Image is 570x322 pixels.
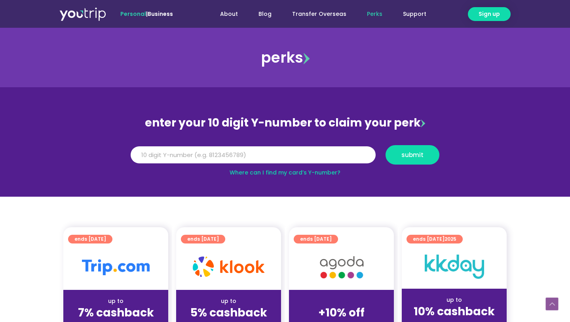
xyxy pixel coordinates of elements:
a: Where can I find my card’s Y-number? [230,169,340,176]
span: 2025 [445,236,456,242]
strong: 5% cashback [190,305,267,320]
a: About [210,7,248,21]
strong: 7% cashback [78,305,154,320]
span: ends [DATE] [300,235,332,243]
div: enter your 10 digit Y-number to claim your perk [127,113,443,133]
a: ends [DATE] [294,235,338,243]
a: Transfer Overseas [282,7,357,21]
a: Sign up [468,7,511,21]
span: up to [334,297,349,305]
strong: 10% cashback [414,304,495,319]
a: Support [393,7,437,21]
nav: Menu [194,7,437,21]
span: Sign up [479,10,500,18]
span: submit [401,152,424,158]
a: Blog [248,7,282,21]
input: 10 digit Y-number (e.g. 8123456789) [131,146,376,164]
span: ends [DATE] [74,235,106,243]
span: ends [DATE] [187,235,219,243]
form: Y Number [131,145,439,171]
div: up to [408,296,500,304]
a: ends [DATE] [68,235,112,243]
button: submit [386,145,439,165]
span: Personal [120,10,146,18]
a: ends [DATE]2025 [407,235,463,243]
span: | [120,10,173,18]
div: up to [70,297,162,305]
a: ends [DATE] [181,235,225,243]
a: Perks [357,7,393,21]
span: ends [DATE] [413,235,456,243]
a: Business [148,10,173,18]
strong: +10% off [318,305,365,320]
div: up to [182,297,275,305]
